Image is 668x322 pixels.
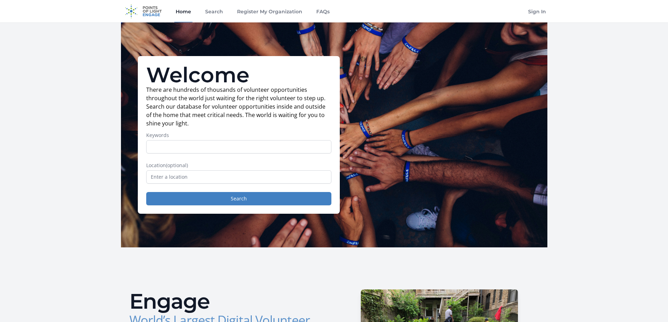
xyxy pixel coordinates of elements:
[146,64,331,85] h1: Welcome
[146,192,331,205] button: Search
[146,132,331,139] label: Keywords
[146,162,331,169] label: Location
[146,170,331,184] input: Enter a location
[129,291,329,312] h2: Engage
[166,162,188,169] span: (optional)
[146,85,331,128] p: There are hundreds of thousands of volunteer opportunities throughout the world just waiting for ...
